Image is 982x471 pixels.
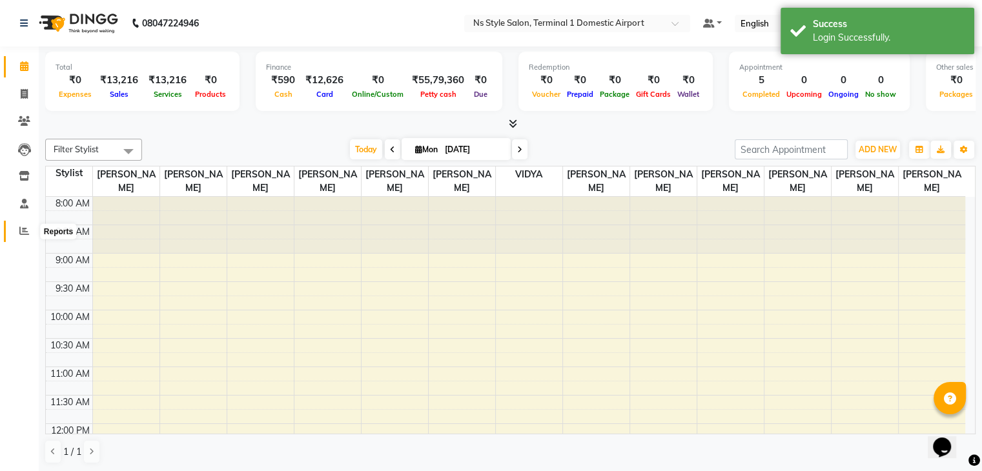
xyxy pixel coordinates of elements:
div: ₹0 [529,73,564,88]
b: 08047224946 [142,5,199,41]
div: Finance [266,62,492,73]
div: ₹0 [56,73,95,88]
div: Success [813,17,965,31]
div: ₹0 [469,73,492,88]
div: ₹0 [674,73,702,88]
div: Stylist [46,166,92,180]
span: Cash [271,90,296,99]
span: Gift Cards [633,90,674,99]
span: [PERSON_NAME] [563,166,629,196]
div: ₹0 [192,73,229,88]
div: 9:30 AM [53,282,92,296]
span: Packages [936,90,976,99]
span: Completed [739,90,783,99]
div: 8:00 AM [53,197,92,210]
span: Card [313,90,336,99]
div: ₹13,216 [95,73,143,88]
span: No show [862,90,899,99]
div: 11:30 AM [48,396,92,409]
span: Prepaid [564,90,597,99]
div: Login Successfully. [813,31,965,45]
div: 0 [783,73,825,88]
span: Products [192,90,229,99]
span: Ongoing [825,90,862,99]
span: Petty cash [417,90,460,99]
span: [PERSON_NAME] [764,166,831,196]
button: ADD NEW [855,141,900,159]
div: ₹0 [597,73,633,88]
div: 0 [825,73,862,88]
span: Upcoming [783,90,825,99]
span: [PERSON_NAME] [362,166,428,196]
span: [PERSON_NAME] [160,166,227,196]
div: 10:00 AM [48,310,92,324]
div: ₹0 [349,73,407,88]
input: 2025-09-01 [441,140,506,159]
div: Redemption [529,62,702,73]
span: [PERSON_NAME] [832,166,898,196]
div: ₹13,216 [143,73,192,88]
div: 9:00 AM [53,254,92,267]
div: ₹0 [564,73,597,88]
span: [PERSON_NAME] [697,166,764,196]
span: [PERSON_NAME] [294,166,361,196]
div: 5 [739,73,783,88]
span: [PERSON_NAME] [899,166,966,196]
span: [PERSON_NAME] [630,166,697,196]
span: Wallet [674,90,702,99]
span: [PERSON_NAME] [93,166,159,196]
div: Appointment [739,62,899,73]
span: ADD NEW [859,145,897,154]
span: Services [150,90,185,99]
iframe: chat widget [928,419,969,458]
div: 10:30 AM [48,339,92,352]
div: ₹0 [633,73,674,88]
input: Search Appointment [735,139,848,159]
div: ₹12,626 [300,73,349,88]
span: Today [350,139,382,159]
div: 0 [862,73,899,88]
div: ₹0 [936,73,976,88]
span: Sales [107,90,132,99]
span: VIDYA [496,166,562,183]
span: Mon [412,145,441,154]
div: Reports [41,224,76,239]
div: ₹590 [266,73,300,88]
div: 11:00 AM [48,367,92,381]
span: Due [471,90,491,99]
div: ₹55,79,360 [407,73,469,88]
span: Online/Custom [349,90,407,99]
div: 12:00 PM [48,424,92,437]
span: Expenses [56,90,95,99]
span: Voucher [529,90,564,99]
span: 1 / 1 [63,445,81,459]
span: [PERSON_NAME] [227,166,294,196]
div: Total [56,62,229,73]
span: [PERSON_NAME] [429,166,495,196]
span: Filter Stylist [54,144,99,154]
img: logo [33,5,121,41]
span: Package [597,90,633,99]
